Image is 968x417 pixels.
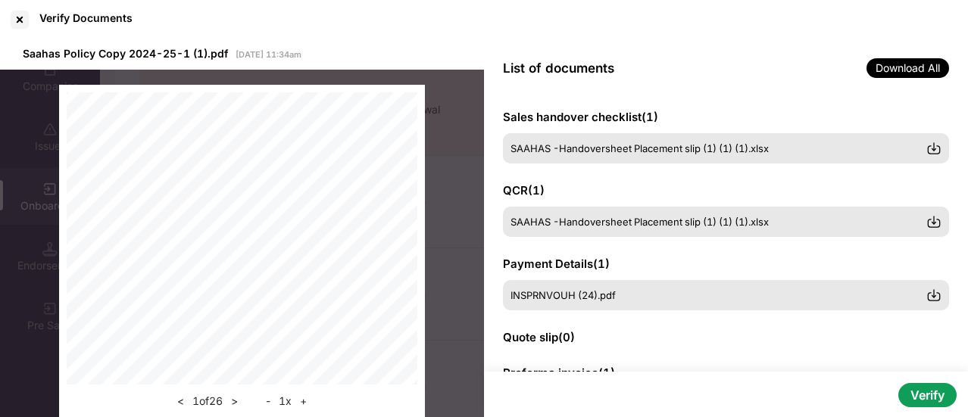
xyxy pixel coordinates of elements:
img: svg+xml;base64,PHN2ZyBpZD0iRG93bmxvYWQtMzJ4MzIiIHhtbG5zPSJodHRwOi8vd3d3LnczLm9yZy8yMDAwL3N2ZyIgd2... [926,141,941,156]
span: Proforma invoice ( 1 ) [503,366,615,380]
img: svg+xml;base64,PHN2ZyBpZD0iRG93bmxvYWQtMzJ4MzIiIHhtbG5zPSJodHRwOi8vd3d3LnczLm9yZy8yMDAwL3N2ZyIgd2... [926,214,941,229]
div: 1 of 26 [173,392,242,410]
span: Quote slip ( 0 ) [503,330,575,344]
span: Sales handover checklist ( 1 ) [503,110,658,124]
button: + [295,392,311,410]
span: [DATE] 11:34am [236,49,301,60]
span: List of documents [503,61,614,76]
button: - [261,392,275,410]
span: Download All [867,58,949,78]
button: > [226,392,242,410]
span: SAAHAS -Handoversheet Placement slip (1) (1) (1).xlsx [511,142,769,154]
span: SAAHAS -Handoversheet Placement slip (1) (1) (1).xlsx [511,216,769,228]
span: QCR ( 1 ) [503,183,545,198]
span: Saahas Policy Copy 2024-25-1 (1).pdf [23,47,228,60]
div: 1 x [261,392,311,410]
img: svg+xml;base64,PHN2ZyBpZD0iRG93bmxvYWQtMzJ4MzIiIHhtbG5zPSJodHRwOi8vd3d3LnczLm9yZy8yMDAwL3N2ZyIgd2... [926,288,941,303]
button: < [173,392,189,410]
span: INSPRNVOUH (24).pdf [511,289,616,301]
div: Verify Documents [39,11,133,24]
span: Payment Details ( 1 ) [503,257,610,271]
button: Verify [898,383,957,407]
